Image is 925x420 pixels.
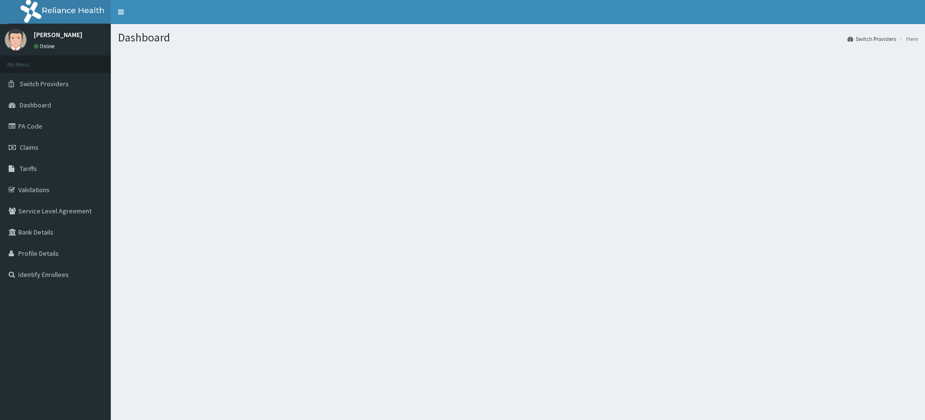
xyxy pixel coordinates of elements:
[897,35,918,43] li: Here
[20,143,39,152] span: Claims
[20,164,37,173] span: Tariffs
[847,35,896,43] a: Switch Providers
[118,31,918,44] h1: Dashboard
[20,79,69,88] span: Switch Providers
[5,29,26,51] img: User Image
[34,31,82,38] p: [PERSON_NAME]
[20,101,51,109] span: Dashboard
[34,43,57,50] a: Online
